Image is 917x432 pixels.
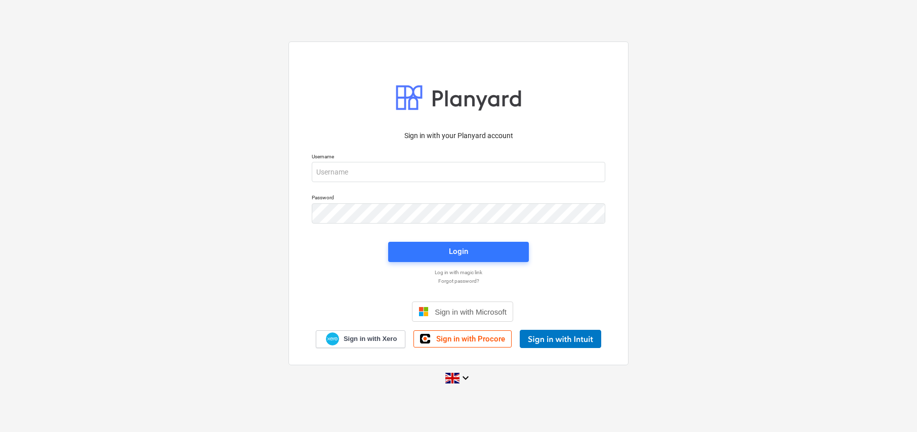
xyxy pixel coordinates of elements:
img: Microsoft logo [419,307,429,317]
a: Sign in with Procore [413,330,512,348]
button: Login [388,242,529,262]
span: Sign in with Microsoft [435,308,507,316]
a: Sign in with Xero [316,330,406,348]
span: Sign in with Xero [344,334,397,343]
input: Username [312,162,605,182]
i: keyboard_arrow_down [460,372,472,384]
img: Xero logo [326,332,339,346]
a: Log in with magic link [307,269,610,276]
p: Sign in with your Planyard account [312,131,605,141]
p: Password [312,194,605,203]
span: Sign in with Procore [436,334,505,343]
div: Login [449,245,468,258]
p: Username [312,153,605,162]
a: Forgot password? [307,278,610,284]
